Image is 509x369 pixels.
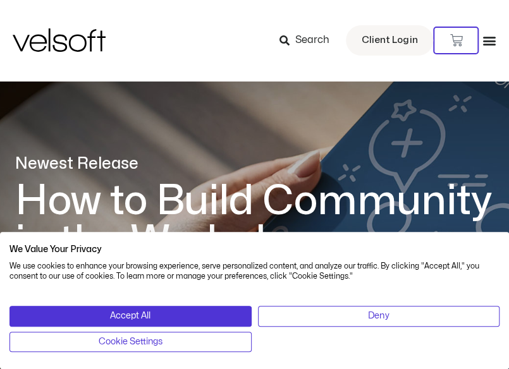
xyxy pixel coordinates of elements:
p: We use cookies to enhance your browsing experience, serve personalized content, and analyze our t... [9,261,500,282]
a: Search [279,30,338,51]
h2: We Value Your Privacy [9,244,500,255]
span: Client Login [362,32,417,49]
a: Client Login [346,25,433,56]
div: Menu Toggle [482,33,496,47]
img: Velsoft Training Materials [13,28,106,52]
h1: How to Build Community in the Workplace [15,181,494,262]
span: Search [295,32,329,49]
span: Cookie Settings [99,335,163,349]
button: Deny all cookies [258,306,500,326]
span: Accept All [110,309,150,323]
button: Adjust cookie preferences [9,332,252,352]
p: Newest Release [15,153,494,175]
button: Accept all cookies [9,306,252,326]
span: Deny [368,309,389,323]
